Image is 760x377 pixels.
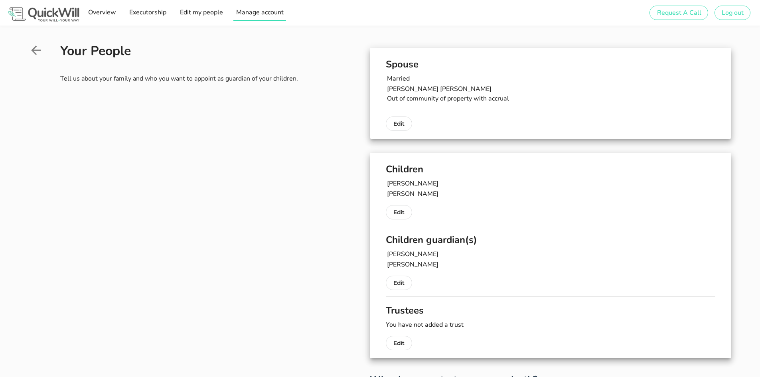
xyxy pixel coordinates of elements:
h2: Children [386,162,715,176]
p: You have not added a trust [386,320,715,330]
h2: Spouse [386,57,715,71]
span: Request A Call [656,8,701,17]
a: Executorship [126,5,169,21]
button: Edit [386,336,412,350]
span: Manage account [236,8,284,17]
a: Overview [85,5,118,21]
span: Log out [721,8,744,17]
span: Overview [87,8,116,17]
p: Out of community of property with accrual [387,94,715,103]
button: Edit [386,205,412,219]
p: Edit [393,119,405,128]
button: Edit [386,116,412,131]
p: Edit [393,207,405,217]
span: Executorship [129,8,166,17]
p: Edit [393,278,405,288]
p: Tell us about your family and who you want to appoint as guardian of your children. [60,66,304,83]
p: [PERSON_NAME] [PERSON_NAME] [387,84,715,94]
button: Log out [715,6,750,20]
p: [PERSON_NAME] [387,249,715,259]
button: Edit [386,276,412,290]
p: [PERSON_NAME] [387,179,715,188]
button: Request A Call [649,6,708,20]
p: Edit [393,338,405,348]
h2: Trustees [386,303,715,318]
h2: Children guardian(s) [386,233,715,247]
a: Edit my people [177,5,225,21]
p: [PERSON_NAME] [387,260,715,269]
img: Logo [6,6,81,23]
h1: Your People [60,44,304,58]
p: Married [387,74,715,83]
p: [PERSON_NAME] [387,189,715,199]
a: Manage account [233,5,286,21]
span: Edit my people [179,8,223,17]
